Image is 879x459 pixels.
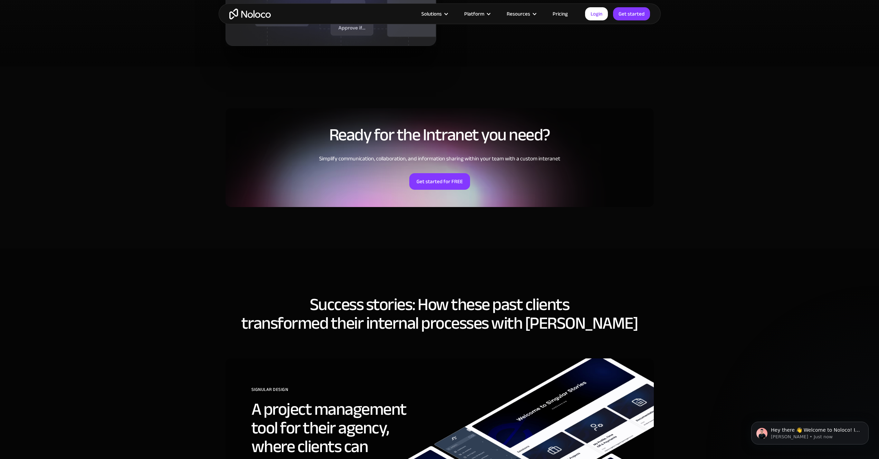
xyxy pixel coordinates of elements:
[464,9,484,18] div: Platform
[409,173,470,190] a: Get started for FREE
[456,9,498,18] div: Platform
[229,9,271,19] a: home
[413,9,456,18] div: Solutions
[226,295,654,332] h2: Success stories: How these past clients transformed their internal processes with [PERSON_NAME]
[585,7,608,20] a: Login
[251,384,426,400] div: SIGNULAR DESIGN
[544,9,576,18] a: Pricing
[613,7,650,20] a: Get started
[507,9,530,18] div: Resources
[226,154,654,163] div: Simplify communication, collaboration, and information sharing within your team with a custom int...
[421,9,442,18] div: Solutions
[741,407,879,456] iframe: Intercom notifications message
[498,9,544,18] div: Resources
[226,125,654,144] h2: Ready for the Intranet you need?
